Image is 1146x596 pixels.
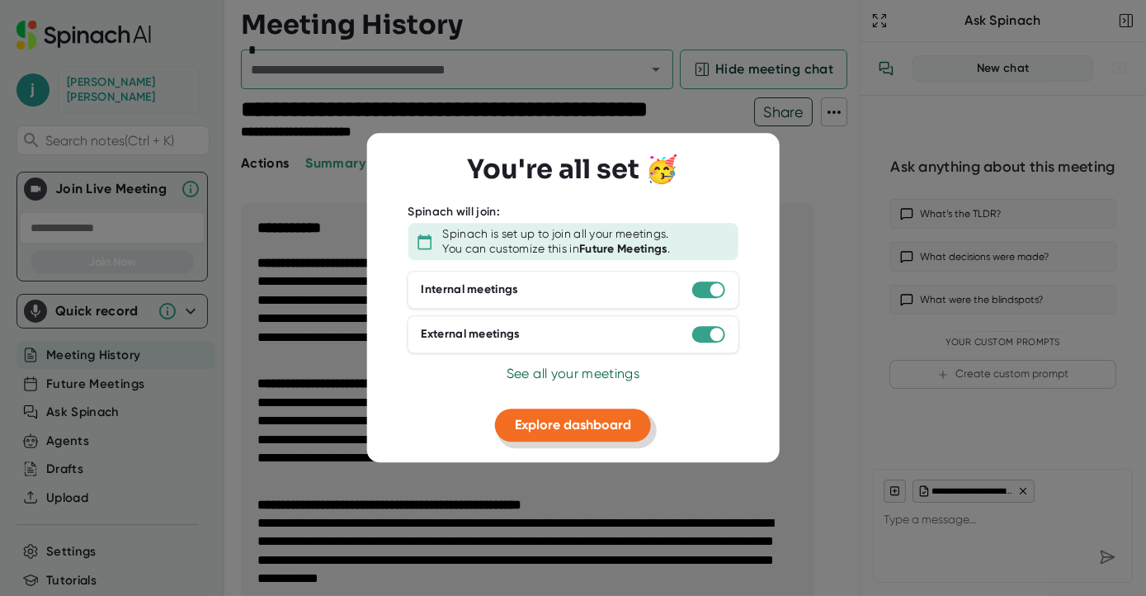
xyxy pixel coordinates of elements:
span: Explore dashboard [515,417,631,433]
span: See all your meetings [507,366,639,381]
h3: You're all set 🥳 [468,154,679,186]
div: External meetings [422,328,521,343]
button: See all your meetings [507,364,639,384]
div: Spinach is set up to join all your meetings. [443,227,669,242]
div: You can customize this in . [443,242,671,257]
button: Explore dashboard [495,409,651,442]
div: Spinach will join: [408,205,500,220]
b: Future Meetings [579,242,668,256]
div: Internal meetings [422,283,519,298]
